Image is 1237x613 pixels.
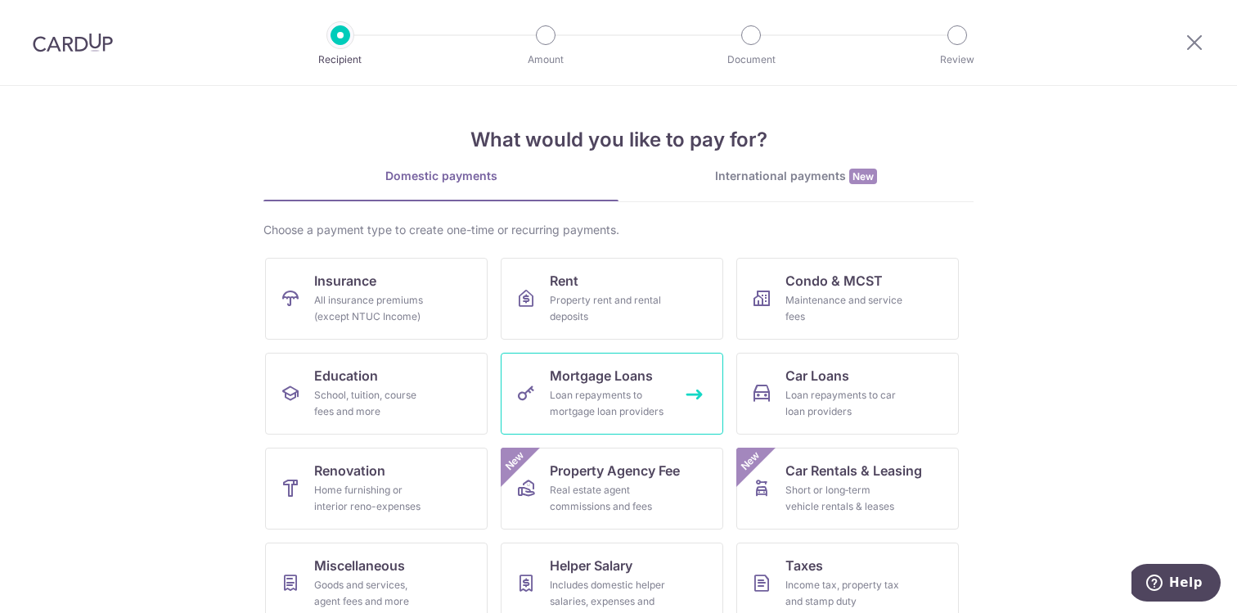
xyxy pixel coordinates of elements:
[502,448,529,475] span: New
[550,387,668,420] div: Loan repayments to mortgage loan providers
[618,168,974,185] div: International payments
[265,448,488,530] a: RenovationHome furnishing or interior reno-expenses
[785,292,903,325] div: Maintenance and service fees
[736,448,959,530] a: Car Rentals & LeasingShort or long‑term vehicle rentals & leasesNew
[314,461,385,480] span: Renovation
[314,482,432,515] div: Home furnishing or interior reno-expenses
[550,482,668,515] div: Real estate agent commissions and fees
[785,556,823,575] span: Taxes
[1131,564,1221,605] iframe: Opens a widget where you can find more information
[849,169,877,184] span: New
[263,125,974,155] h4: What would you like to pay for?
[736,353,959,435] a: Car LoansLoan repayments to car loan providers
[314,366,378,385] span: Education
[785,482,903,515] div: Short or long‑term vehicle rentals & leases
[263,222,974,238] div: Choose a payment type to create one-time or recurring payments.
[550,292,668,325] div: Property rent and rental deposits
[265,258,488,340] a: InsuranceAll insurance premiums (except NTUC Income)
[550,556,632,575] span: Helper Salary
[550,271,578,291] span: Rent
[550,461,680,480] span: Property Agency Fee
[897,52,1018,68] p: Review
[737,448,764,475] span: New
[501,448,723,530] a: Property Agency FeeReal estate agent commissions and feesNew
[33,33,113,52] img: CardUp
[314,271,376,291] span: Insurance
[785,387,903,420] div: Loan repayments to car loan providers
[785,461,922,480] span: Car Rentals & Leasing
[314,556,405,575] span: Miscellaneous
[314,292,432,325] div: All insurance premiums (except NTUC Income)
[485,52,606,68] p: Amount
[736,258,959,340] a: Condo & MCSTMaintenance and service fees
[785,577,903,610] div: Income tax, property tax and stamp duty
[265,353,488,435] a: EducationSchool, tuition, course fees and more
[501,258,723,340] a: RentProperty rent and rental deposits
[690,52,812,68] p: Document
[501,353,723,435] a: Mortgage LoansLoan repayments to mortgage loan providers
[280,52,401,68] p: Recipient
[314,387,432,420] div: School, tuition, course fees and more
[314,577,432,610] div: Goods and services, agent fees and more
[785,366,849,385] span: Car Loans
[785,271,883,291] span: Condo & MCST
[263,168,618,184] div: Domestic payments
[550,366,653,385] span: Mortgage Loans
